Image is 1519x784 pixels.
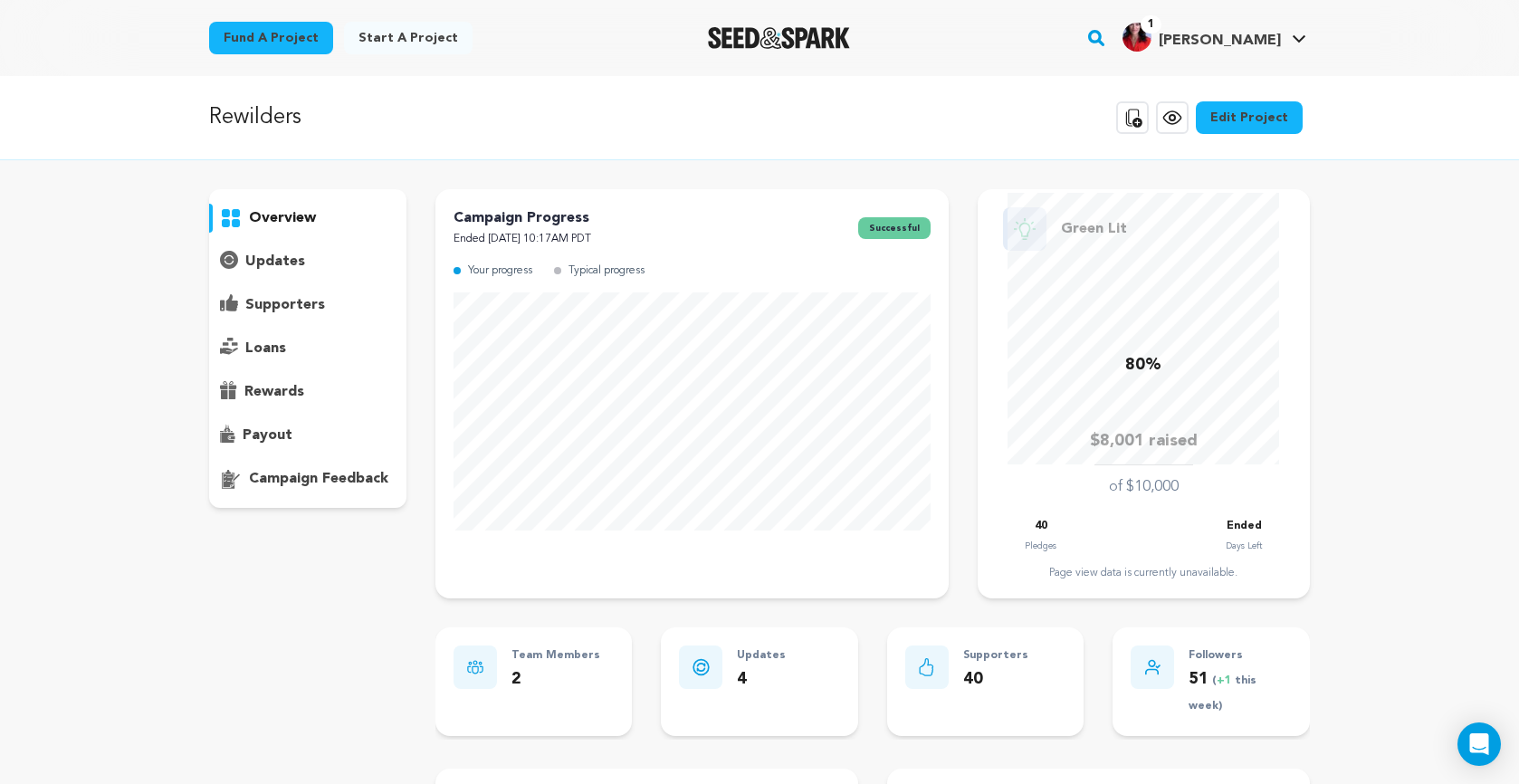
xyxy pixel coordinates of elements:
img: Seed&Spark Logo Dark Mode [708,27,850,49]
button: payout [209,421,406,450]
a: Natalie C.'s Profile [1119,19,1310,52]
a: Seed&Spark Homepage [708,27,850,49]
p: supporters [245,294,325,316]
p: Typical progress [568,261,645,282]
span: 1 [1141,15,1161,33]
p: payout [243,425,292,446]
p: Your progress [468,261,532,282]
button: rewards [209,378,406,406]
button: campaign feedback [209,464,406,493]
img: 720a3f71b7ba1c2c.jpg [1123,23,1151,52]
button: supporters [209,291,406,320]
button: overview [209,204,406,233]
a: Edit Project [1196,101,1303,134]
p: Supporters [963,645,1028,666]
div: Natalie C.'s Profile [1123,23,1281,52]
p: rewards [244,381,304,403]
p: loans [245,338,286,359]
div: Open Intercom Messenger [1457,722,1501,766]
p: Team Members [511,645,600,666]
p: overview [249,207,316,229]
p: campaign feedback [249,468,388,490]
span: +1 [1217,675,1235,686]
a: Fund a project [209,22,333,54]
button: loans [209,334,406,363]
span: [PERSON_NAME] [1159,33,1281,48]
span: Natalie C.'s Profile [1119,19,1310,57]
p: 80% [1125,352,1161,378]
span: ( this week) [1189,675,1256,712]
div: Page view data is currently unavailable. [996,566,1292,580]
p: updates [245,251,305,272]
p: Rewilders [209,101,301,134]
p: Updates [737,645,786,666]
p: of $10,000 [1109,476,1179,498]
p: Ended [1227,516,1262,537]
p: Days Left [1226,537,1262,555]
p: Ended [DATE] 10:17AM PDT [454,229,591,250]
button: updates [209,247,406,276]
p: 51 [1189,666,1292,719]
p: 2 [511,666,600,693]
p: 40 [1035,516,1047,537]
p: 40 [963,666,1028,693]
p: Followers [1189,645,1292,666]
p: 4 [737,666,786,693]
span: successful [858,217,931,239]
p: Campaign Progress [454,207,591,229]
p: Pledges [1025,537,1056,555]
a: Start a project [344,22,473,54]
